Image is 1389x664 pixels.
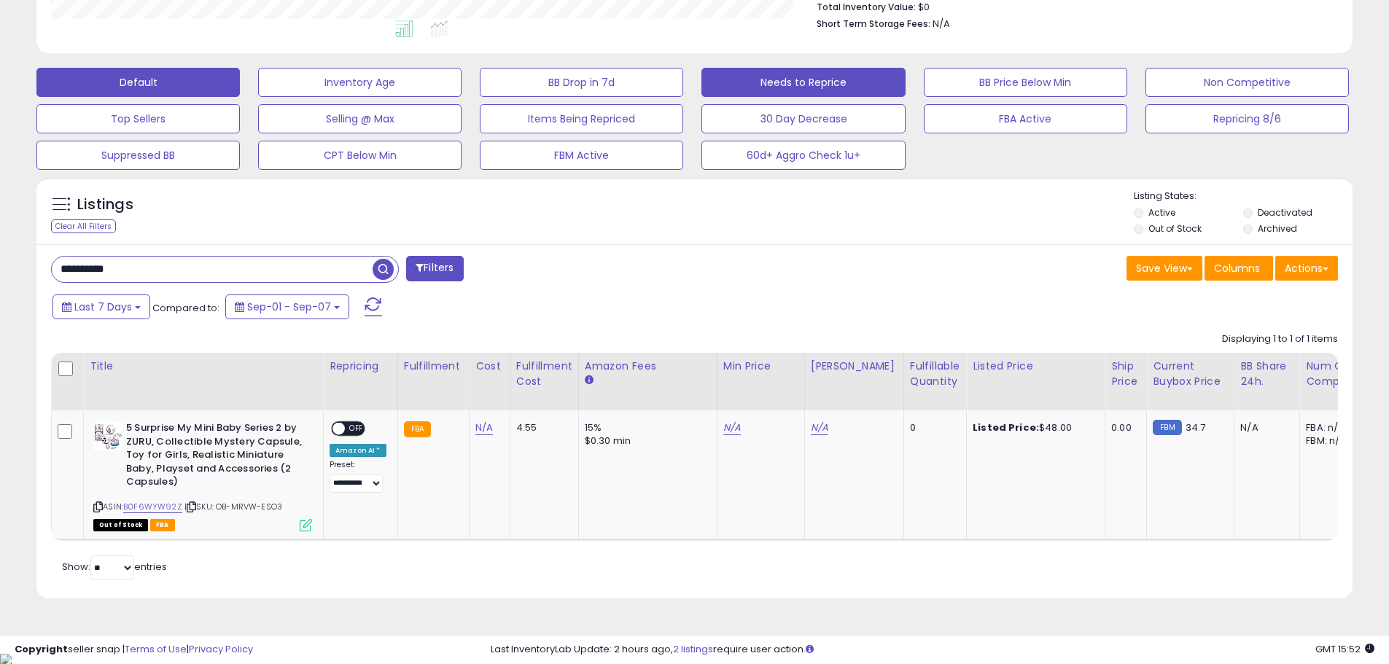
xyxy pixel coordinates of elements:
[152,301,219,315] span: Compared to:
[1153,420,1181,435] small: FBM
[93,421,122,450] img: 41kMRbTCjAL._SL40_.jpg
[36,104,240,133] button: Top Sellers
[184,501,282,512] span: | SKU: OB-MRVW-ESO3
[480,104,683,133] button: Items Being Repriced
[585,374,594,387] small: Amazon Fees.
[1148,206,1175,219] label: Active
[1240,421,1288,434] div: N/A
[1145,68,1349,97] button: Non Competitive
[701,141,905,170] button: 60d+ Aggro Check 1u+
[1145,104,1349,133] button: Repricing 8/6
[1315,642,1374,656] span: 2025-09-15 15:52 GMT
[973,359,1099,374] div: Listed Price
[585,421,706,434] div: 15%
[1306,359,1359,389] div: Num of Comp.
[480,68,683,97] button: BB Drop in 7d
[15,643,253,657] div: seller snap | |
[585,434,706,448] div: $0.30 min
[51,219,116,233] div: Clear All Filters
[36,68,240,97] button: Default
[1258,222,1297,235] label: Archived
[404,359,463,374] div: Fulfillment
[933,17,950,31] span: N/A
[817,1,916,13] b: Total Inventory Value:
[62,560,167,574] span: Show: entries
[817,17,930,30] b: Short Term Storage Fees:
[585,359,711,374] div: Amazon Fees
[74,300,132,314] span: Last 7 Days
[330,460,386,493] div: Preset:
[258,68,462,97] button: Inventory Age
[910,421,955,434] div: 0
[910,359,960,389] div: Fulfillable Quantity
[516,359,572,389] div: Fulfillment Cost
[516,421,567,434] div: 4.55
[811,421,828,435] a: N/A
[1258,206,1312,219] label: Deactivated
[475,359,504,374] div: Cost
[404,421,431,437] small: FBA
[973,421,1039,434] b: Listed Price:
[93,421,312,529] div: ASIN:
[1275,256,1338,281] button: Actions
[225,294,349,319] button: Sep-01 - Sep-07
[701,104,905,133] button: 30 Day Decrease
[1186,421,1206,434] span: 34.7
[1205,256,1273,281] button: Columns
[36,141,240,170] button: Suppressed BB
[52,294,150,319] button: Last 7 Days
[491,643,1374,657] div: Last InventoryLab Update: 2 hours ago, require user action.
[480,141,683,170] button: FBM Active
[258,104,462,133] button: Selling @ Max
[189,642,253,656] a: Privacy Policy
[811,359,898,374] div: [PERSON_NAME]
[123,501,182,513] a: B0F6WYW92Z
[345,423,368,435] span: OFF
[1306,434,1354,448] div: FBM: n/a
[77,195,133,215] h5: Listings
[15,642,68,656] strong: Copyright
[125,642,187,656] a: Terms of Use
[673,642,713,656] a: 2 listings
[93,519,148,531] span: All listings that are currently out of stock and unavailable for purchase on Amazon
[1148,222,1202,235] label: Out of Stock
[475,421,493,435] a: N/A
[1134,190,1353,203] p: Listing States:
[90,359,317,374] div: Title
[701,68,905,97] button: Needs to Reprice
[973,421,1094,434] div: $48.00
[1111,421,1135,434] div: 0.00
[1153,359,1228,389] div: Current Buybox Price
[1222,332,1338,346] div: Displaying 1 to 1 of 1 items
[330,444,386,457] div: Amazon AI *
[258,141,462,170] button: CPT Below Min
[1127,256,1202,281] button: Save View
[330,359,392,374] div: Repricing
[150,519,175,531] span: FBA
[924,68,1127,97] button: BB Price Below Min
[1214,261,1260,276] span: Columns
[247,300,331,314] span: Sep-01 - Sep-07
[723,359,798,374] div: Min Price
[126,421,303,493] b: 5 Surprise My Mini Baby Series 2 by ZURU, Collectible Mystery Capsule, Toy for Girls, Realistic M...
[1306,421,1354,434] div: FBA: n/a
[1240,359,1293,389] div: BB Share 24h.
[723,421,741,435] a: N/A
[924,104,1127,133] button: FBA Active
[1111,359,1140,389] div: Ship Price
[406,256,463,281] button: Filters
